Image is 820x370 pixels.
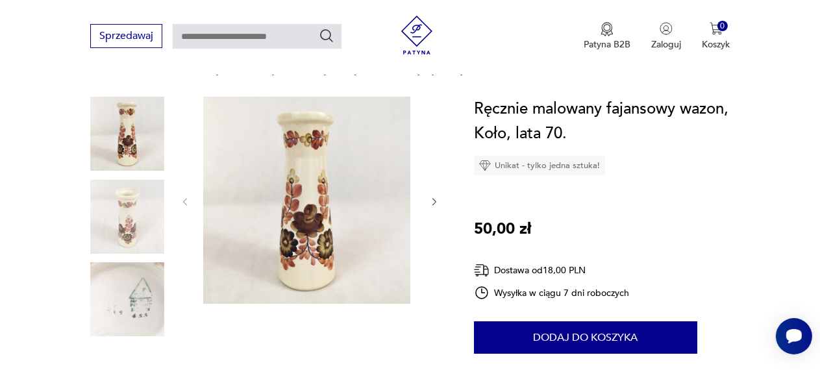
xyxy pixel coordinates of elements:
[651,38,681,51] p: Zaloguj
[90,262,164,336] img: Zdjęcie produktu Ręcznie malowany fajansowy wazon, Koło, lata 70.
[710,22,723,35] img: Ikona koszyka
[717,21,728,32] div: 0
[90,97,164,171] img: Zdjęcie produktu Ręcznie malowany fajansowy wazon, Koło, lata 70.
[584,22,630,51] a: Ikona medaluPatyna B2B
[319,28,334,43] button: Szukaj
[474,217,531,241] p: 50,00 zł
[90,66,166,76] a: [DOMAIN_NAME]
[702,38,730,51] p: Koszyk
[90,180,164,254] img: Zdjęcie produktu Ręcznie malowany fajansowy wazon, Koło, lata 70.
[584,38,630,51] p: Patyna B2B
[702,22,730,51] button: 0Koszyk
[397,16,436,55] img: Patyna - sklep z meblami i dekoracjami vintage
[184,66,221,76] a: Produkty
[239,66,280,76] a: Dekoracje
[474,97,730,146] h1: Ręcznie malowany fajansowy wazon, Koło, lata 70.
[474,321,697,354] button: Dodaj do koszyka
[90,32,162,42] a: Sprzedawaj
[90,24,162,48] button: Sprzedawaj
[479,160,491,171] img: Ikona diamentu
[776,318,812,354] iframe: Smartsupp widget button
[474,156,605,175] div: Unikat - tylko jedna sztuka!
[474,285,630,301] div: Wysyłka w ciągu 7 dni roboczych
[601,22,614,36] img: Ikona medalu
[474,262,630,278] div: Dostawa od 18,00 PLN
[660,22,673,35] img: Ikonka użytkownika
[584,22,630,51] button: Patyna B2B
[203,97,410,304] img: Zdjęcie produktu Ręcznie malowany fajansowy wazon, Koło, lata 70.
[347,66,552,76] p: Ręcznie malowany fajansowy wazon, Koło, lata 70.
[474,262,490,278] img: Ikona dostawy
[651,22,681,51] button: Zaloguj
[297,66,329,76] a: Wazony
